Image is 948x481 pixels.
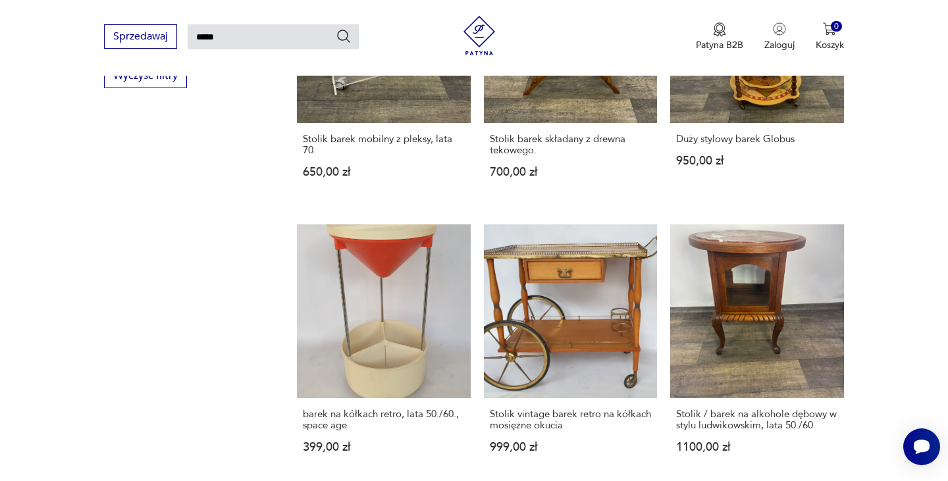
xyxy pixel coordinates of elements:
h3: Stolik / barek na alkohole dębowy w stylu ludwikowskim, lata 50./60. [676,409,837,431]
h3: barek na kółkach retro, lata 50./60., space age [303,409,464,431]
p: 950,00 zł [676,155,837,166]
p: 999,00 zł [490,442,651,453]
h3: Stolik vintage barek retro na kółkach mosiężne okucia [490,409,651,431]
div: 0 [831,21,842,32]
iframe: Smartsupp widget button [903,428,940,465]
button: Szukaj [336,28,352,44]
p: Patyna B2B [696,39,743,51]
button: Zaloguj [764,22,795,51]
a: Ikona medaluPatyna B2B [696,22,743,51]
a: Sprzedawaj [104,33,177,42]
h3: Stolik barek mobilny z pleksy, lata 70. [303,134,464,156]
button: Wyczyść filtry [104,64,187,88]
a: Stolik vintage barek retro na kółkach mosiężne okuciaStolik vintage barek retro na kółkach mosięż... [484,224,657,478]
p: Zaloguj [764,39,795,51]
h3: Duży stylowy barek Globus [676,134,837,145]
p: Koszyk [816,39,844,51]
img: Ikonka użytkownika [773,22,786,36]
img: Ikona koszyka [823,22,836,36]
p: 650,00 zł [303,166,464,178]
p: 399,00 zł [303,442,464,453]
p: 1100,00 zł [676,442,837,453]
img: Patyna - sklep z meblami i dekoracjami vintage [460,16,499,55]
a: barek na kółkach retro, lata 50./60., space agebarek na kółkach retro, lata 50./60., space age399... [297,224,470,478]
h3: Stolik barek składany z drewna tekowego. [490,134,651,156]
img: Ikona medalu [713,22,726,37]
p: 700,00 zł [490,166,651,178]
button: Sprzedawaj [104,24,177,49]
a: Stolik / barek na alkohole dębowy w stylu ludwikowskim, lata 50./60.Stolik / barek na alkohole dę... [670,224,843,478]
button: 0Koszyk [816,22,844,51]
button: Patyna B2B [696,22,743,51]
